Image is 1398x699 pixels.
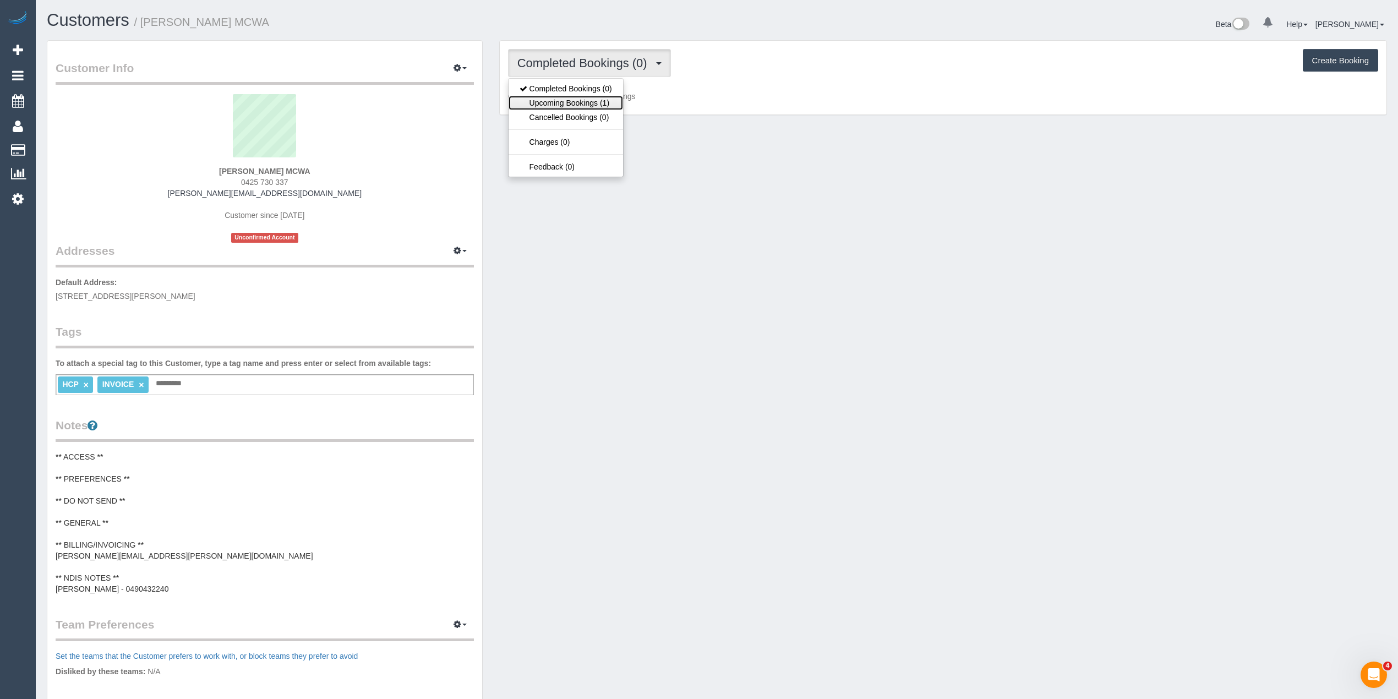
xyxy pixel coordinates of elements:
[56,324,474,348] legend: Tags
[56,277,117,288] label: Default Address:
[1286,20,1308,29] a: Help
[102,380,134,389] span: INVOICE
[84,380,89,390] a: ×
[508,49,671,77] button: Completed Bookings (0)
[509,96,623,110] a: Upcoming Bookings (1)
[1216,20,1250,29] a: Beta
[509,160,623,174] a: Feedback (0)
[517,56,653,70] span: Completed Bookings (0)
[148,667,160,676] span: N/A
[56,652,358,660] a: Set the teams that the Customer prefers to work with, or block teams they prefer to avoid
[509,110,623,124] a: Cancelled Bookings (0)
[508,91,1378,102] p: Customer has 0 Completed Bookings
[241,178,288,187] span: 0425 730 337
[219,167,310,176] strong: [PERSON_NAME] MCWA
[56,292,195,301] span: [STREET_ADDRESS][PERSON_NAME]
[1231,18,1249,32] img: New interface
[1303,49,1378,72] button: Create Booking
[62,380,78,389] span: HCP
[56,417,474,442] legend: Notes
[56,616,474,641] legend: Team Preferences
[56,451,474,594] pre: ** ACCESS ** ** PREFERENCES ** ** DO NOT SEND ** ** GENERAL ** ** BILLING/INVOICING ** [PERSON_NA...
[1383,662,1392,670] span: 4
[47,10,129,30] a: Customers
[56,60,474,85] legend: Customer Info
[225,211,304,220] span: Customer since [DATE]
[1315,20,1384,29] a: [PERSON_NAME]
[509,81,623,96] a: Completed Bookings (0)
[7,11,29,26] img: Automaid Logo
[168,189,362,198] a: [PERSON_NAME][EMAIL_ADDRESS][DOMAIN_NAME]
[1361,662,1387,688] iframe: Intercom live chat
[139,380,144,390] a: ×
[231,233,298,242] span: Unconfirmed Account
[56,666,145,677] label: Disliked by these teams:
[509,135,623,149] a: Charges (0)
[134,16,269,28] small: / [PERSON_NAME] MCWA
[56,358,431,369] label: To attach a special tag to this Customer, type a tag name and press enter or select from availabl...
